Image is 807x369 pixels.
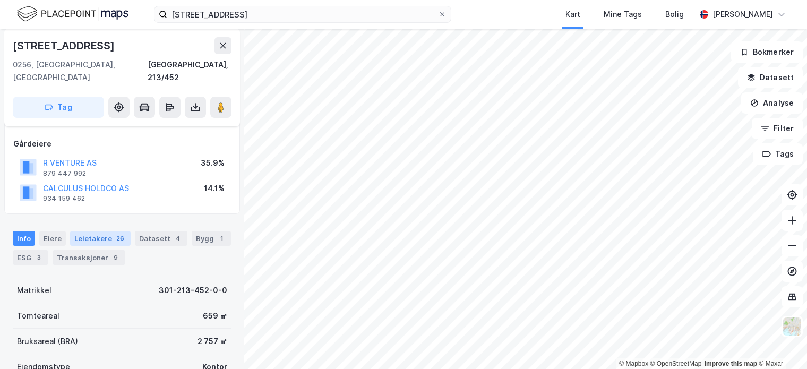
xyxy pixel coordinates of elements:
a: Mapbox [619,360,648,367]
div: 9 [110,252,121,263]
button: Analyse [741,92,803,114]
div: 1 [216,233,227,244]
div: [STREET_ADDRESS] [13,37,117,54]
div: 2 757 ㎡ [198,335,227,348]
div: ESG [13,250,48,265]
div: Info [13,231,35,246]
input: Søk på adresse, matrikkel, gårdeiere, leietakere eller personer [167,6,438,22]
div: 879 447 992 [43,169,86,178]
iframe: Chat Widget [754,318,807,369]
div: Transaksjoner [53,250,125,265]
div: Leietakere [70,231,131,246]
button: Tags [753,143,803,165]
img: logo.f888ab2527a4732fd821a326f86c7f29.svg [17,5,128,23]
div: Bolig [665,8,684,21]
div: [PERSON_NAME] [712,8,773,21]
div: Gårdeiere [13,138,231,150]
div: Mine Tags [604,8,642,21]
div: 934 159 462 [43,194,85,203]
div: Kart [565,8,580,21]
button: Bokmerker [731,41,803,63]
div: 35.9% [201,157,225,169]
div: 659 ㎡ [203,310,227,322]
div: Bygg [192,231,231,246]
div: 26 [114,233,126,244]
button: Tag [13,97,104,118]
a: OpenStreetMap [650,360,702,367]
button: Filter [752,118,803,139]
div: 14.1% [204,182,225,195]
div: 301-213-452-0-0 [159,284,227,297]
div: 0256, [GEOGRAPHIC_DATA], [GEOGRAPHIC_DATA] [13,58,148,84]
a: Improve this map [705,360,757,367]
div: Datasett [135,231,187,246]
div: 4 [173,233,183,244]
div: [GEOGRAPHIC_DATA], 213/452 [148,58,231,84]
div: Bruksareal (BRA) [17,335,78,348]
div: Eiere [39,231,66,246]
div: Tomteareal [17,310,59,322]
div: Matrikkel [17,284,51,297]
button: Datasett [738,67,803,88]
img: Z [782,316,802,337]
div: 3 [33,252,44,263]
